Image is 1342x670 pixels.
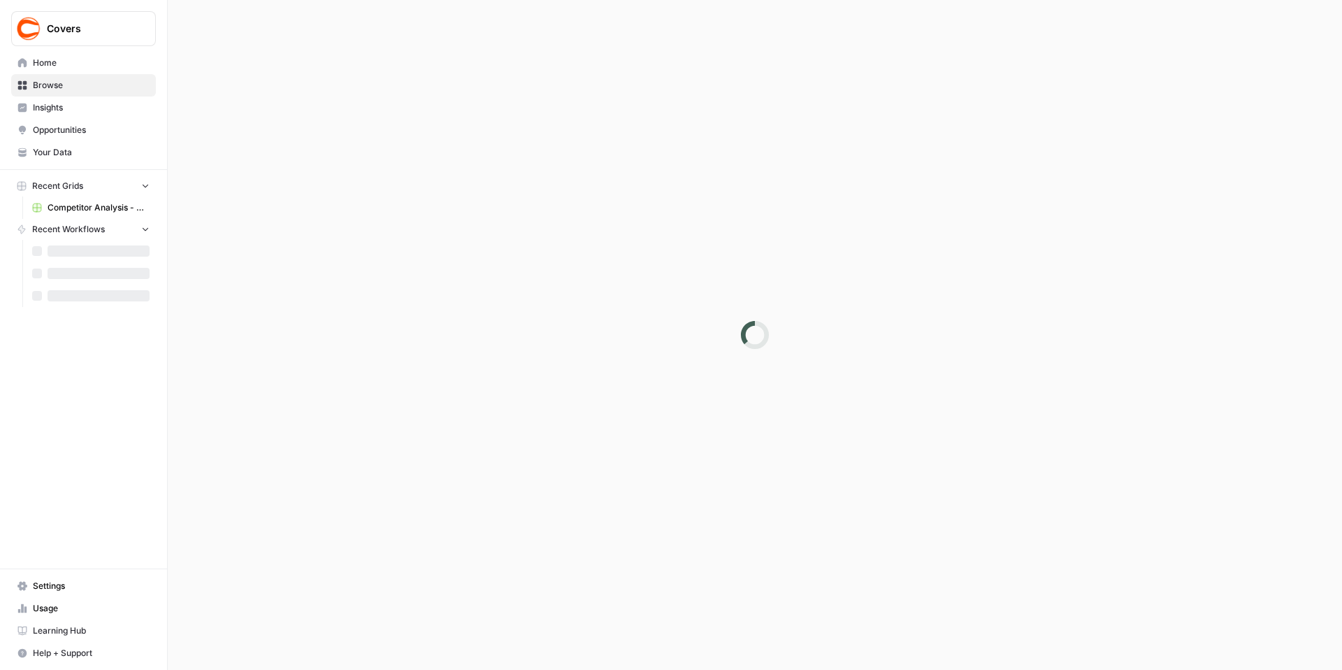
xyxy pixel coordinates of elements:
span: Competitor Analysis - URL Specific Grid [48,201,150,214]
button: Help + Support [11,642,156,664]
span: Settings [33,580,150,592]
span: Home [33,57,150,69]
span: Usage [33,602,150,615]
span: Learning Hub [33,625,150,637]
button: Workspace: Covers [11,11,156,46]
img: Covers Logo [16,16,41,41]
span: Recent Grids [32,180,83,192]
a: Insights [11,97,156,119]
button: Recent Workflows [11,219,156,240]
span: Help + Support [33,647,150,660]
a: Usage [11,597,156,620]
a: Settings [11,575,156,597]
span: Browse [33,79,150,92]
button: Recent Grids [11,176,156,197]
span: Your Data [33,146,150,159]
span: Recent Workflows [32,223,105,236]
a: Browse [11,74,156,97]
span: Opportunities [33,124,150,136]
span: Insights [33,101,150,114]
a: Learning Hub [11,620,156,642]
a: Home [11,52,156,74]
a: Competitor Analysis - URL Specific Grid [26,197,156,219]
a: Opportunities [11,119,156,141]
span: Covers [47,22,131,36]
a: Your Data [11,141,156,164]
